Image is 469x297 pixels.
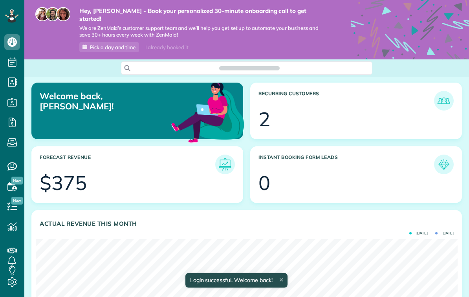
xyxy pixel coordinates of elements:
div: Login successful. Welcome back! [185,273,287,288]
img: icon_forecast_revenue-8c13a41c7ed35a8dcfafea3cbb826a0462acb37728057bba2d056411b612bbbe.png [217,157,233,172]
h3: Actual Revenue this month [40,220,454,227]
h3: Instant Booking Form Leads [258,155,434,174]
span: Pick a day and time [90,44,136,50]
p: Welcome back, [PERSON_NAME]! [40,91,176,112]
a: Pick a day and time [79,42,139,52]
span: We are ZenMaid’s customer support team and we’ll help you get set up to automate your business an... [79,25,328,38]
strong: Hey, [PERSON_NAME] - Book your personalized 30-minute onboarding call to get started! [79,7,328,22]
img: dashboard_welcome-42a62b7d889689a78055ac9021e634bf52bae3f8056760290aed330b23ab8690.png [170,74,246,150]
span: Search ZenMaid… [227,64,271,72]
span: [DATE] [409,231,428,235]
div: I already booked it [141,42,193,52]
img: michelle-19f622bdf1676172e81f8f8fba1fb50e276960ebfe0243fe18214015130c80e4.jpg [56,7,70,21]
span: New [11,177,23,184]
div: $375 [40,173,87,193]
span: New [11,197,23,205]
img: icon_form_leads-04211a6a04a5b2264e4ee56bc0799ec3eb69b7e499cbb523a139df1d13a81ae0.png [436,157,452,172]
img: icon_recurring_customers-cf858462ba22bcd05b5a5880d41d6543d210077de5bb9ebc9590e49fd87d84ed.png [436,93,452,109]
div: 0 [258,173,270,193]
span: [DATE] [435,231,454,235]
h3: Recurring Customers [258,91,434,111]
img: jorge-587dff0eeaa6aab1f244e6dc62b8924c3b6ad411094392a53c71c6c4a576187d.jpg [46,7,60,21]
img: maria-72a9807cf96188c08ef61303f053569d2e2a8a1cde33d635c8a3ac13582a053d.jpg [35,7,49,21]
div: 2 [258,109,270,129]
h3: Forecast Revenue [40,155,215,174]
